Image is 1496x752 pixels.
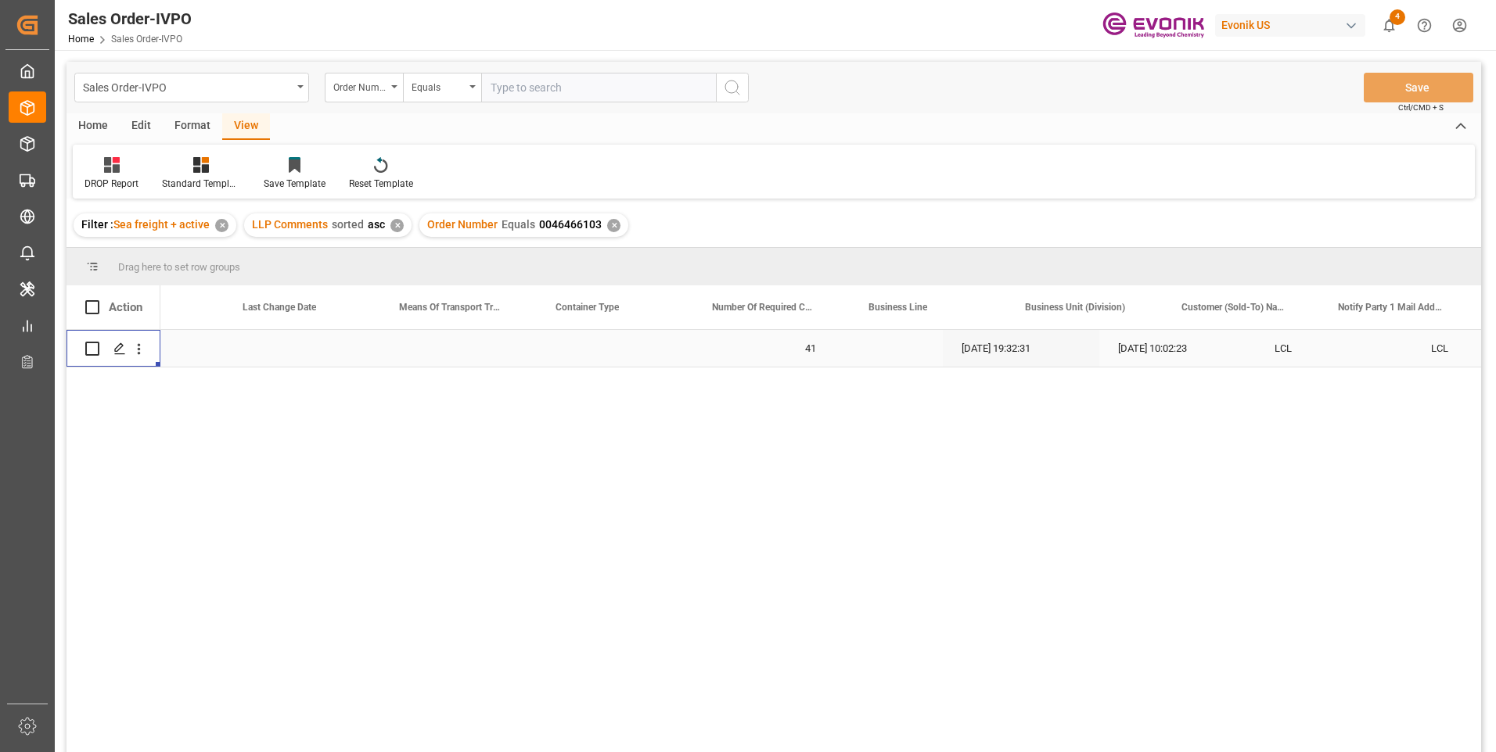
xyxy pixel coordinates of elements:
[943,330,1099,367] div: [DATE] 19:32:31
[716,73,749,102] button: search button
[1215,14,1365,37] div: Evonik US
[68,34,94,45] a: Home
[67,113,120,140] div: Home
[215,219,228,232] div: ✕
[412,77,465,95] div: Equals
[1407,8,1442,43] button: Help Center
[163,113,222,140] div: Format
[1390,9,1405,25] span: 4
[264,177,325,191] div: Save Template
[325,73,403,102] button: open menu
[118,261,240,273] span: Drag here to set row groups
[1181,302,1286,313] span: Customer (Sold-To) Name
[1215,10,1372,40] button: Evonik US
[67,330,160,367] div: Press SPACE to select this row.
[1025,302,1125,313] span: Business Unit (Division)
[556,302,619,313] span: Container Type
[222,113,270,140] div: View
[1099,330,1256,367] div: [DATE] 10:02:23
[68,7,192,30] div: Sales Order-IVPO
[109,300,142,314] div: Action
[1256,330,1412,367] div: LCL
[403,73,481,102] button: open menu
[539,218,602,231] span: 0046466103
[83,77,292,96] div: Sales Order-IVPO
[1372,8,1407,43] button: show 4 new notifications
[252,218,328,231] span: LLP Comments
[332,218,364,231] span: sorted
[1102,12,1204,39] img: Evonik-brand-mark-Deep-Purple-RGB.jpeg_1700498283.jpeg
[85,177,138,191] div: DROP Report
[712,302,817,313] span: Number Of Required Containers
[113,218,210,231] span: Sea freight + active
[786,330,943,367] div: 41
[427,218,498,231] span: Order Number
[368,218,385,231] span: asc
[243,302,316,313] span: Last Change Date
[502,218,535,231] span: Equals
[868,302,927,313] span: Business Line
[399,302,504,313] span: Means Of Transport Translation
[81,218,113,231] span: Filter :
[349,177,413,191] div: Reset Template
[162,177,240,191] div: Standard Templates
[333,77,387,95] div: Order Number
[390,219,404,232] div: ✕
[74,73,309,102] button: open menu
[481,73,716,102] input: Type to search
[1338,302,1443,313] span: Notify Party 1 Mail Address
[1398,102,1444,113] span: Ctrl/CMD + S
[607,219,620,232] div: ✕
[1364,73,1473,102] button: Save
[120,113,163,140] div: Edit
